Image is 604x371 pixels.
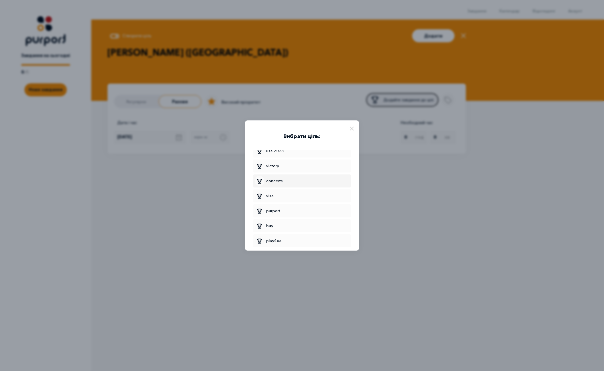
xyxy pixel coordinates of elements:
[266,161,279,171] span: victory
[253,189,351,202] button: Save global task
[266,146,284,156] span: usa 2025
[266,236,281,246] span: play4ua
[253,234,351,247] button: Save global task
[253,219,351,232] button: Save global task
[348,124,356,132] button: Close popup
[253,204,351,217] button: Save global task
[266,191,274,201] span: visa
[253,159,351,172] button: Save global task
[266,221,273,231] span: buy
[253,174,351,187] button: Save global task
[253,144,351,158] button: Save global task
[252,132,352,140] p: Вибрати ціль:
[266,176,283,186] span: concerts
[266,206,280,216] span: purport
